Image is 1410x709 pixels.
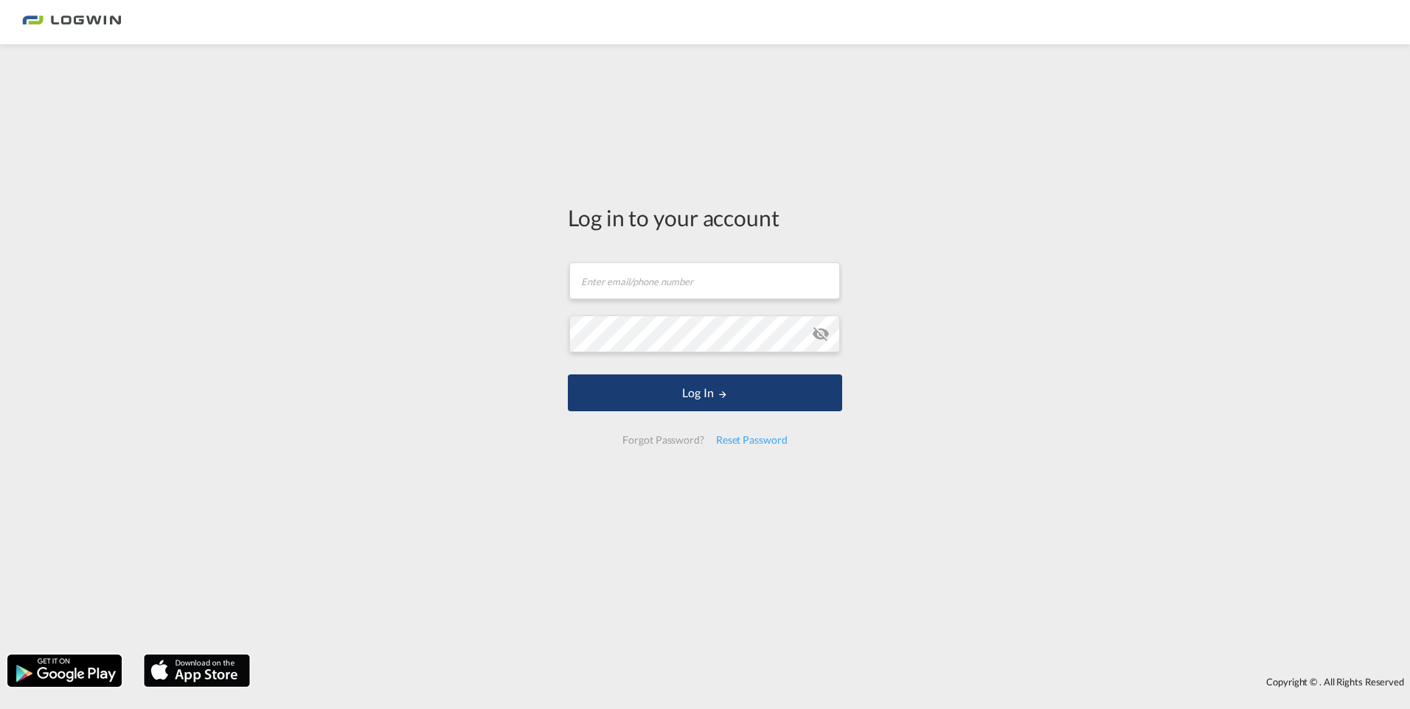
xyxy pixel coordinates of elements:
input: Enter email/phone number [569,262,840,299]
button: LOGIN [568,374,842,411]
img: apple.png [142,653,251,688]
img: bc73a0e0d8c111efacd525e4c8ad7d32.png [22,6,122,39]
div: Forgot Password? [617,427,709,453]
div: Reset Password [710,427,793,453]
div: Log in to your account [568,202,842,233]
img: google.png [6,653,123,688]
md-icon: icon-eye-off [812,325,830,343]
div: Copyright © . All Rights Reserved [257,669,1410,694]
